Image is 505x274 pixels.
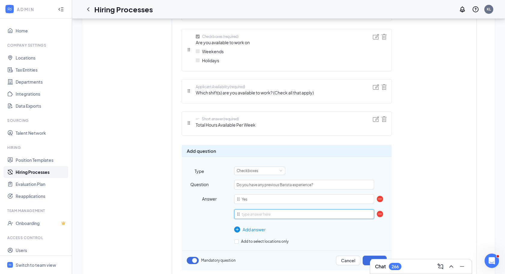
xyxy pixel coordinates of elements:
[16,178,67,190] a: Evaluation Plan
[187,48,191,52] svg: Drag
[8,263,12,267] svg: WorkstreamLogo
[234,180,374,189] input: type question here
[187,147,216,155] span: Add question
[182,168,217,174] div: Type
[392,264,399,269] div: 266
[7,43,66,48] div: Company Settings
[485,254,499,268] iframe: Intercom live chat
[196,39,250,46] span: Are you available to work on
[202,48,224,55] span: Weekends
[336,256,360,265] button: Cancel
[16,262,56,268] div: Switch to team view
[459,6,466,13] svg: Notifications
[182,181,217,188] div: Question
[237,167,262,175] div: Checkboxes
[448,263,455,270] svg: ChevronUp
[16,52,67,64] a: Locations
[487,7,491,12] div: KL
[472,6,479,13] svg: QuestionInfo
[16,76,67,88] a: Departments
[196,89,314,96] span: Which shift(s) are you available to work? (Check all that apply)
[375,263,386,270] h3: Chat
[446,262,456,271] button: ChevronUp
[7,208,66,213] div: Team Management
[17,6,53,12] div: ADMIN
[7,235,66,240] div: Access control
[187,89,191,93] svg: Drag
[239,239,291,244] span: Add to select locations only
[16,190,67,202] a: Reapplications
[16,127,67,139] a: Talent Network
[16,64,67,76] a: Tax Entities
[201,258,236,263] span: Mandatory question
[16,217,67,229] a: OnboardingCrown
[202,116,239,122] div: Short answer (required)
[437,263,444,270] svg: ComposeMessage
[196,122,256,128] span: Total Hours Available Per Week
[202,57,219,64] span: Holidays
[182,195,217,202] div: Answer
[436,262,445,271] button: ComposeMessage
[16,100,67,112] a: Data Exports
[234,226,374,233] div: Add answer
[7,145,66,150] div: Hiring
[94,4,153,14] h1: Hiring Processes
[58,6,64,12] svg: Collapse
[16,88,67,100] a: Integrations
[7,6,13,12] svg: WorkstreamLogo
[7,118,66,123] div: Sourcing
[236,212,240,216] svg: Drag
[187,121,191,125] svg: Drag
[234,209,374,219] input: type answer here
[202,34,239,39] div: Checkboxes (required)
[16,154,67,166] a: Position Templates
[458,263,466,270] svg: Minimize
[457,262,467,271] button: Minimize
[16,166,67,178] a: Hiring Processes
[85,6,92,13] svg: ChevronLeft
[236,197,240,201] svg: Drag
[16,244,67,256] a: Users
[234,194,374,204] input: type answer here
[196,84,245,89] div: Applicant Availability (required)
[16,25,67,37] a: Home
[363,256,387,265] button: Add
